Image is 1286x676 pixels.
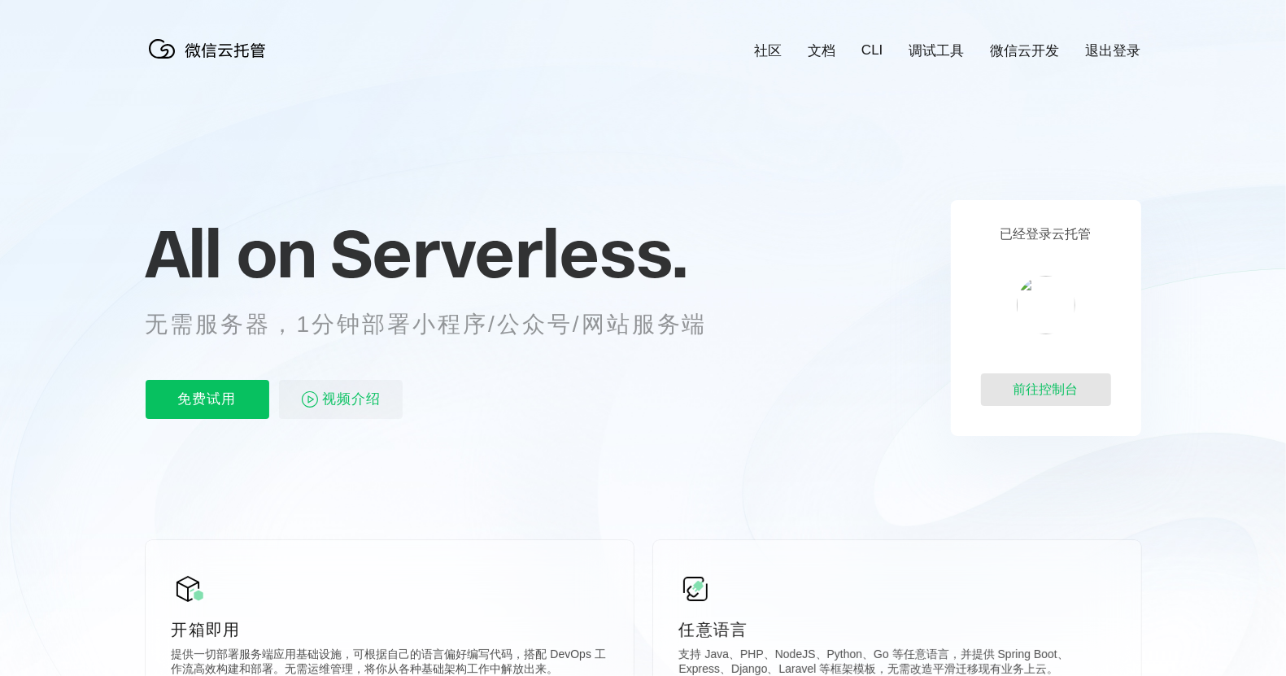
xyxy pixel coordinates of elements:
p: 任意语言 [679,618,1115,641]
a: CLI [861,42,883,59]
a: 社区 [754,41,782,60]
span: Serverless. [331,212,688,294]
img: video_play.svg [300,390,320,409]
p: 免费试用 [146,380,269,419]
div: 前往控制台 [981,373,1111,406]
a: 微信云托管 [146,54,276,68]
span: 视频介绍 [323,380,381,419]
span: All on [146,212,316,294]
p: 开箱即用 [172,618,608,641]
a: 微信云开发 [991,41,1060,60]
p: 无需服务器，1分钟部署小程序/公众号/网站服务端 [146,308,738,341]
a: 调试工具 [909,41,965,60]
p: 已经登录云托管 [1000,226,1092,243]
a: 退出登录 [1086,41,1141,60]
a: 文档 [808,41,835,60]
img: 微信云托管 [146,33,276,65]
